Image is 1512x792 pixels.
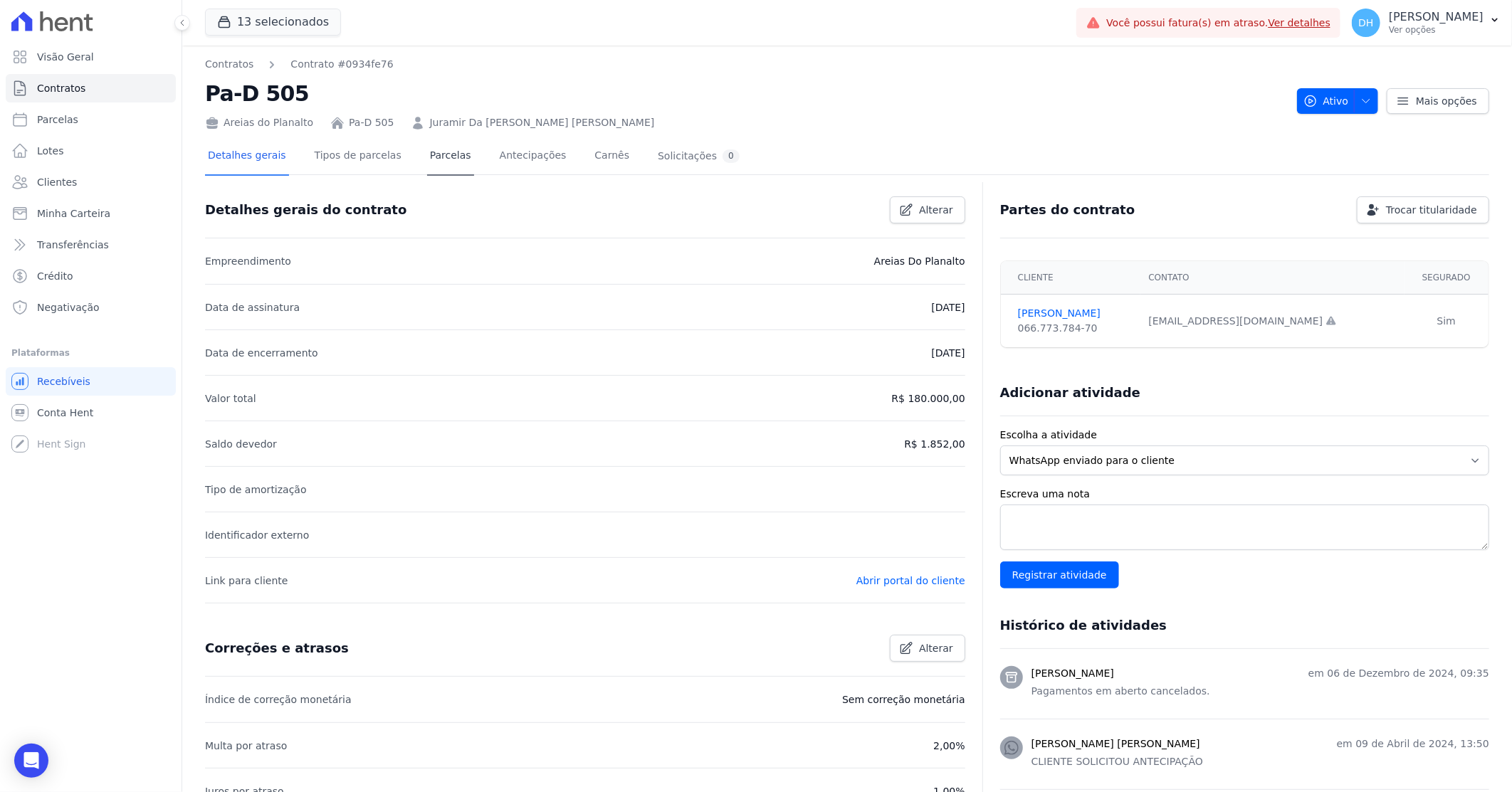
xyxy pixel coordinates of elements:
a: Conta Hent [6,398,176,427]
button: 13 selecionados [205,9,341,36]
div: [EMAIL_ADDRESS][DOMAIN_NAME] [1149,314,1396,329]
input: Registrar atividade [1000,561,1119,588]
th: Contato [1140,261,1405,295]
a: Contratos [205,57,253,72]
nav: Breadcrumb [205,57,394,72]
p: em 09 de Abril de 2024, 13:50 [1337,736,1489,751]
button: Ativo [1297,88,1379,114]
h2: Pa-D 505 [205,78,1286,110]
p: R$ 180.000,00 [892,390,965,407]
a: Visão Geral [6,43,176,71]
a: Transferências [6,231,176,259]
a: Parcelas [6,105,176,134]
a: Lotes [6,137,176,165]
div: 066.773.784-70 [1018,321,1132,336]
p: Multa por atraso [205,737,287,754]
a: Negativação [6,293,176,322]
th: Cliente [1001,261,1140,295]
nav: Breadcrumb [205,57,1286,72]
div: 0 [723,149,740,163]
span: Visão Geral [37,50,94,64]
p: Sem correção monetária [842,691,965,708]
span: Conta Hent [37,406,93,420]
a: Alterar [890,196,965,223]
p: 2,00% [933,737,965,754]
span: Ativo [1303,88,1349,114]
p: Tipo de amortização [205,481,307,498]
span: Minha Carteira [37,206,110,221]
p: Saldo devedor [205,435,277,453]
a: Abrir portal do cliente [856,575,965,586]
td: Sim [1405,295,1489,348]
span: Você possui fatura(s) em atraso. [1106,16,1330,31]
a: Contratos [6,74,176,102]
span: Clientes [37,175,77,189]
span: Negativação [37,300,100,315]
span: Trocar titularidade [1386,203,1477,217]
a: Contrato #0934fe76 [290,57,393,72]
span: DH [1358,18,1373,28]
a: Juramir Da [PERSON_NAME] [PERSON_NAME] [429,115,654,130]
div: Plataformas [11,344,170,361]
a: Pa-D 505 [349,115,394,130]
h3: Adicionar atividade [1000,384,1140,401]
p: [PERSON_NAME] [1389,10,1484,24]
span: Contratos [37,81,85,95]
a: Solicitações0 [655,138,742,176]
h3: [PERSON_NAME] [PERSON_NAME] [1031,736,1200,751]
a: Ver detalhes [1269,17,1331,28]
a: Antecipações [497,138,569,176]
h3: [PERSON_NAME] [1031,666,1114,681]
a: Mais opções [1387,88,1489,114]
a: [PERSON_NAME] [1018,306,1132,321]
p: Link para cliente [205,572,288,589]
a: Crédito [6,262,176,290]
span: Alterar [919,641,953,655]
span: Transferências [37,238,109,252]
p: [DATE] [931,344,965,361]
label: Escolha a atividade [1000,428,1489,443]
span: Lotes [37,144,64,158]
p: CLIENTE SOLICITOU ANTECIPAÇÃO [1031,754,1489,769]
div: Solicitações [658,149,740,163]
p: Identificador externo [205,527,309,544]
span: Alterar [919,203,953,217]
h3: Detalhes gerais do contrato [205,201,406,218]
p: Data de encerramento [205,344,318,361]
a: Clientes [6,168,176,196]
p: Areias Do Planalto [874,253,965,270]
span: Parcelas [37,112,78,127]
a: Recebíveis [6,367,176,396]
h3: Histórico de atividades [1000,617,1167,634]
a: Parcelas [427,138,474,176]
a: Tipos de parcelas [312,138,404,176]
p: Índice de correção monetária [205,691,352,708]
p: Pagamentos em aberto cancelados. [1031,684,1489,699]
label: Escreva uma nota [1000,487,1489,502]
span: Crédito [37,269,73,283]
a: Minha Carteira [6,199,176,228]
p: Ver opções [1389,24,1484,36]
p: Data de assinatura [205,299,300,316]
p: Empreendimento [205,253,291,270]
span: Mais opções [1416,94,1477,108]
p: R$ 1.852,00 [904,435,965,453]
p: [DATE] [931,299,965,316]
h3: Partes do contrato [1000,201,1135,218]
a: Trocar titularidade [1357,196,1489,223]
a: Detalhes gerais [205,138,289,176]
h3: Correções e atrasos [205,640,349,657]
button: DH [PERSON_NAME] Ver opções [1340,3,1512,43]
span: Recebíveis [37,374,90,389]
div: Areias do Planalto [205,115,313,130]
a: Alterar [890,635,965,662]
div: Open Intercom Messenger [14,744,48,778]
p: em 06 de Dezembro de 2024, 09:35 [1308,666,1489,681]
a: Carnês [592,138,632,176]
th: Segurado [1405,261,1489,295]
p: Valor total [205,390,256,407]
